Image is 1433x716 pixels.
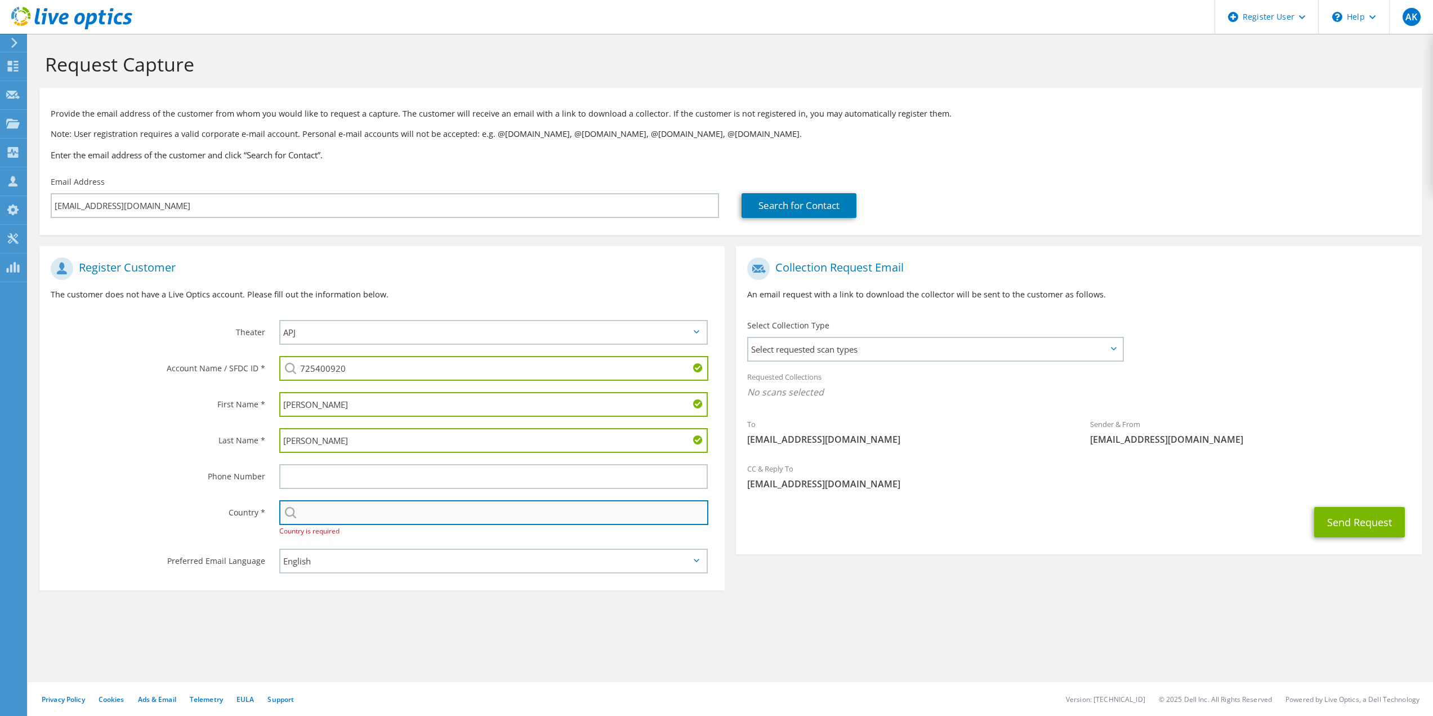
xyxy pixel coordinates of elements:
p: Note: User registration requires a valid corporate e-mail account. Personal e-mail accounts will ... [51,128,1410,140]
label: Country * [51,500,265,518]
span: Country is required [279,526,340,536]
label: Last Name * [51,428,265,446]
a: Support [267,695,294,704]
button: Send Request [1314,507,1405,537]
div: Requested Collections [736,365,1421,407]
label: Theater [51,320,265,338]
a: Search for Contact [742,193,856,218]
span: Select requested scan types [748,338,1122,361]
label: Phone Number [51,464,265,482]
a: Ads & Email [138,695,176,704]
label: Email Address [51,176,105,188]
p: Provide the email address of the customer from whom you would like to request a capture. The cust... [51,108,1410,120]
svg: \n [1332,12,1342,22]
h1: Register Customer [51,257,708,280]
label: Preferred Email Language [51,549,265,567]
h1: Request Capture [45,52,1410,76]
div: To [736,412,1079,451]
a: Telemetry [190,695,223,704]
div: CC & Reply To [736,457,1421,496]
label: First Name * [51,392,265,410]
span: AK [1403,8,1421,26]
h1: Collection Request Email [747,257,1404,280]
span: [EMAIL_ADDRESS][DOMAIN_NAME] [1090,433,1410,446]
li: Version: [TECHNICAL_ID] [1066,695,1145,704]
label: Select Collection Type [747,320,829,331]
h3: Enter the email address of the customer and click “Search for Contact”. [51,149,1410,161]
a: Privacy Policy [42,695,85,704]
span: [EMAIL_ADDRESS][DOMAIN_NAME] [747,433,1068,446]
li: © 2025 Dell Inc. All Rights Reserved [1159,695,1272,704]
p: An email request with a link to download the collector will be sent to the customer as follows. [747,288,1410,301]
a: EULA [236,695,254,704]
a: Cookies [99,695,124,704]
div: Sender & From [1079,412,1422,451]
span: [EMAIL_ADDRESS][DOMAIN_NAME] [747,478,1410,490]
span: No scans selected [747,386,1410,398]
label: Account Name / SFDC ID * [51,356,265,374]
p: The customer does not have a Live Optics account. Please fill out the information below. [51,288,713,301]
li: Powered by Live Optics, a Dell Technology [1285,695,1419,704]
